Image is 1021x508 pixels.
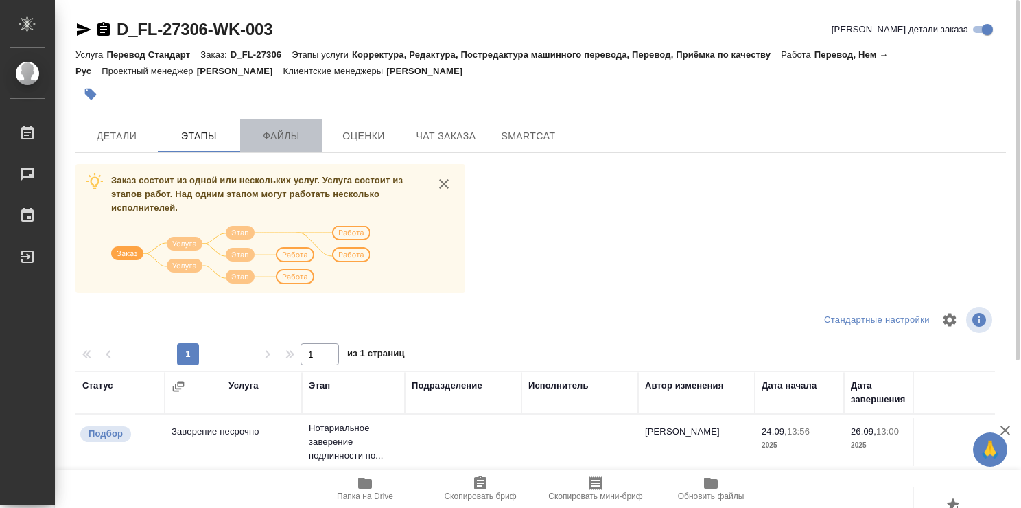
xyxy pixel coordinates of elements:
[200,49,230,60] p: Заказ:
[423,470,538,508] button: Скопировать бриф
[678,492,744,501] span: Обновить файлы
[434,174,454,194] button: close
[307,470,423,508] button: Папка на Drive
[347,345,405,365] span: из 1 страниц
[548,492,642,501] span: Скопировать мини-бриф
[228,379,258,393] div: Услуга
[876,426,899,437] p: 13:00
[84,128,150,145] span: Детали
[352,49,781,60] p: Корректура, Редактура, Постредактура машинного перевода, Перевод, Приёмка по качеству
[283,66,387,76] p: Клиентские менеджеры
[292,49,352,60] p: Этапы услуги
[653,470,768,508] button: Обновить файлы
[75,21,92,38] button: Скопировать ссылку для ЯМессенджера
[117,20,272,38] a: D_FL-27306-WK-003
[966,307,995,333] span: Посмотреть информацию
[413,128,479,145] span: Чат заказа
[933,303,966,336] span: Настроить таблицу
[82,379,113,393] div: Статус
[444,492,516,501] span: Скопировать бриф
[538,470,653,508] button: Скопировать мини-бриф
[412,379,482,393] div: Подразделение
[309,379,330,393] div: Этап
[111,175,403,213] span: Заказ состоит из одной или нескольких услуг. Услуга состоит из этапов работ. Над одним этапом мог...
[762,439,837,452] p: 2025
[165,418,302,466] td: Заверение несрочно
[638,418,755,466] td: [PERSON_NAME]
[821,310,933,331] div: split button
[495,128,561,145] span: SmartCat
[166,128,232,145] span: Этапы
[528,379,589,393] div: Исполнитель
[851,439,926,452] p: 2025
[645,379,723,393] div: Автор изменения
[762,426,787,437] p: 24.09,
[851,379,926,406] div: Дата завершения
[102,66,196,76] p: Проектный менеджер
[172,380,185,393] button: Сгруппировать
[337,492,393,501] span: Папка на Drive
[89,427,123,441] p: Подбор
[832,23,968,36] span: [PERSON_NAME] детали заказа
[973,432,1007,467] button: 🙏
[851,426,876,437] p: 26.09,
[75,79,106,109] button: Добавить тэг
[762,379,817,393] div: Дата начала
[248,128,314,145] span: Файлы
[781,49,814,60] p: Работа
[95,21,112,38] button: Скопировать ссылку
[787,426,810,437] p: 13:56
[386,66,473,76] p: [PERSON_NAME]
[309,422,398,463] p: Нотариальное заверение подлинности по...
[197,66,283,76] p: [PERSON_NAME]
[231,49,292,60] p: D_FL-27306
[75,49,106,60] p: Услуга
[331,128,397,145] span: Оценки
[978,435,1002,464] span: 🙏
[106,49,200,60] p: Перевод Стандарт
